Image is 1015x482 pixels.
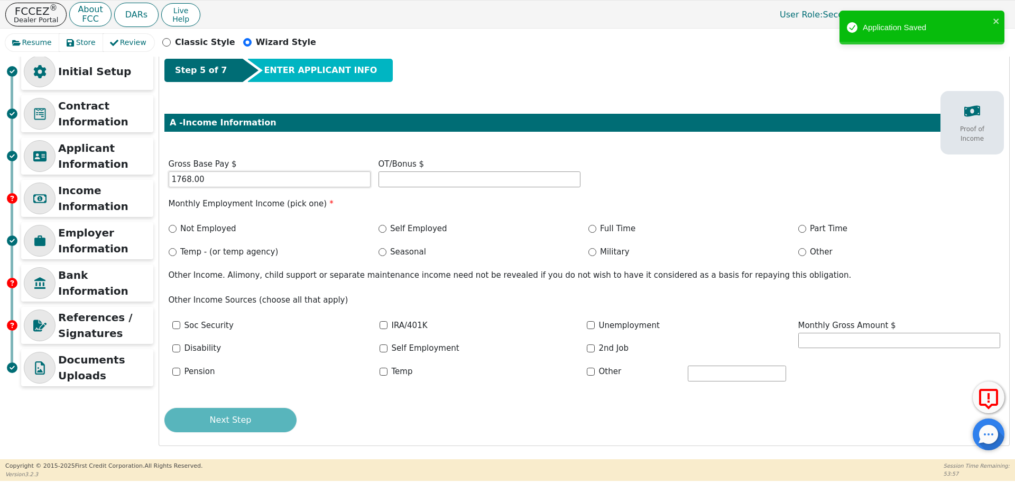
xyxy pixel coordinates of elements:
span: Store [76,37,96,48]
input: Y/N [172,368,180,376]
label: Other [599,366,622,378]
div: References / Signatures [21,307,153,344]
p: Bank Information [58,267,151,299]
p: FCC [78,15,103,23]
button: LiveHelp [161,3,200,26]
label: Disability [184,342,222,354]
label: Part Time [810,223,847,235]
p: Employer Information [58,225,151,257]
button: FCCEZ®Dealer Portal [5,3,67,26]
button: close [993,15,1000,27]
p: Proof of Income [948,124,996,143]
input: Y/N [587,321,595,329]
p: FCCEZ [14,6,58,16]
input: Y/N [380,344,387,352]
label: Unemployment [599,320,660,332]
p: Version 3.2.3 [5,470,202,478]
span: Live [172,6,189,15]
label: Military [600,246,630,258]
span: Review [120,37,146,48]
div: Bank Information [21,265,153,302]
input: Y/N [172,321,180,329]
label: Soc Security [184,320,234,332]
a: User Role:Secondary [769,4,878,25]
span: Gross Base Pay $ [169,159,237,169]
button: Review [103,34,154,51]
label: Pension [184,366,215,378]
sup: ® [50,3,58,13]
button: DARs [114,3,159,27]
button: 4071A:[PERSON_NAME] [881,6,1010,23]
p: Other Income. Alimony, child support or separate maintenance income need not be revealed if you d... [169,269,1000,281]
div: Initial Setup [21,53,153,90]
button: AboutFCC [69,2,111,27]
p: About [78,5,103,14]
label: Other [810,246,833,258]
p: Secondary [769,4,878,25]
p: A - Income Information [170,116,999,129]
label: IRA/401K [392,320,428,332]
p: References / Signatures [58,310,151,341]
p: 53:57 [944,470,1010,478]
span: Help [172,15,189,23]
button: Store [59,34,104,51]
div: Documents Uploads [21,349,153,386]
label: 2nd Job [599,342,629,354]
label: Temp [392,366,413,378]
input: Y/N [172,344,180,352]
span: ENTER APPLICANT INFO [264,64,377,77]
span: All Rights Reserved. [144,462,202,469]
span: User Role : [780,10,823,20]
span: OT/Bonus $ [379,159,425,169]
p: Session Time Remaining: [944,462,1010,470]
p: Copyright © 2015- 2025 First Credit Corporation. [5,462,202,471]
span: Monthly Gross Amount $ [798,321,896,330]
input: Y/N [587,344,595,352]
p: Income Information [58,183,151,214]
p: Dealer Portal [14,16,58,23]
span: Resume [22,37,52,48]
button: Resume [5,34,60,51]
div: Contract Information [21,95,153,132]
p: Other Income Sources (choose all that apply) [169,294,1000,306]
p: Applicant Information [58,140,151,172]
p: Documents Uploads [58,352,151,384]
label: Self Employment [392,342,459,354]
p: Monthly Employment Income (pick one) [169,198,1000,210]
input: Y/N [380,368,387,376]
span: Step 5 of 7 [175,64,227,77]
p: Contract Information [58,98,151,130]
label: Seasonal [390,246,426,258]
input: Y/N [380,321,387,329]
div: Applicant Information [21,138,153,175]
p: Classic Style [175,36,235,49]
button: Report Error to FCC [973,381,1004,413]
div: Application Saved [863,22,990,34]
div: Employer Information [21,222,153,259]
p: Initial Setup [58,63,151,79]
p: Wizard Style [256,36,316,49]
label: Not Employed [180,223,236,235]
label: Temp - (or temp agency) [180,246,278,258]
label: Self Employed [390,223,447,235]
label: Full Time [600,223,635,235]
div: Income Information [21,180,153,217]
